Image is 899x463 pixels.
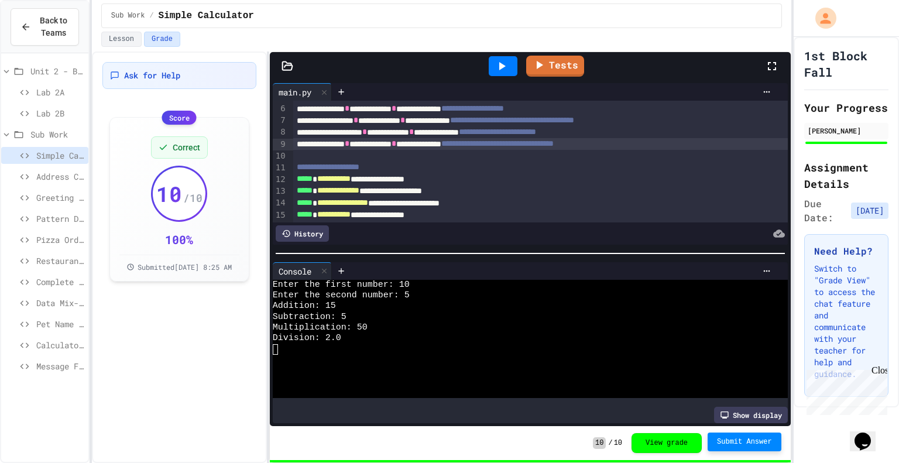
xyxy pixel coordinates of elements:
span: Simple Calculator [159,9,254,23]
span: [DATE] [851,203,888,219]
button: Back to Teams [11,8,79,46]
button: Submit Answer [708,433,781,451]
div: 15 [273,210,287,221]
div: main.py [273,83,332,101]
span: Message Fix [36,360,84,372]
div: History [276,225,329,242]
span: Ask for Help [124,70,180,81]
span: Submit Answer [717,437,772,447]
span: Sub Work [30,128,84,140]
span: 10 [593,437,606,449]
span: Data Mix-Up Fix [36,297,84,309]
span: / [149,11,153,20]
p: Switch to "Grade View" to access the chat feature and communicate with your teacher for help and ... [814,263,879,380]
div: 8 [273,126,287,138]
iframe: chat widget [850,416,887,451]
h3: Need Help? [814,244,879,258]
span: Enter the first number: 10 [273,280,410,290]
div: Console [273,265,317,277]
span: Simple Calculator [36,149,84,162]
span: / 10 [183,190,203,206]
span: Multiplication: 50 [273,323,368,333]
div: 14 [273,197,287,209]
div: 7 [273,115,287,126]
div: Console [273,262,332,280]
span: Calculator Fix [36,339,84,351]
h2: Your Progress [804,100,888,116]
div: Score [162,111,197,125]
div: 6 [273,103,287,115]
span: Address Collector Fix [36,170,84,183]
button: View grade [632,433,702,453]
div: 100 % [165,231,193,248]
span: / [608,438,612,448]
div: main.py [273,86,317,98]
div: [PERSON_NAME] [808,125,885,136]
button: Lesson [101,32,142,47]
span: Unit 2 - Basics of Python [30,65,84,77]
div: 12 [273,174,287,186]
h2: Assignment Details [804,159,888,192]
span: Greeting Bot [36,191,84,204]
span: Correct [173,142,200,153]
span: Pet Name Keeper [36,318,84,330]
span: Complete the Greeting [36,276,84,288]
div: My Account [803,5,839,32]
span: Submitted [DATE] 8:25 AM [138,262,232,272]
span: Due Date: [804,197,846,225]
span: Back to Teams [38,15,69,39]
div: 9 [273,139,287,150]
a: Tests [526,56,584,77]
span: Division: 2.0 [273,333,341,344]
div: Show display [714,407,788,423]
span: Restaurant Reservation System [36,255,84,267]
span: Lab 2B [36,107,84,119]
div: 11 [273,162,287,174]
span: 10 [614,438,622,448]
div: Chat with us now!Close [5,5,81,74]
span: 10 [156,182,182,205]
button: Grade [144,32,180,47]
span: Enter the second number: 5 [273,290,410,301]
div: 10 [273,150,287,162]
span: Subtraction: 5 [273,312,346,323]
span: Sub Work [111,11,145,20]
span: Pizza Order Calculator [36,234,84,246]
span: Lab 2A [36,86,84,98]
iframe: chat widget [802,365,887,415]
div: 13 [273,186,287,197]
h1: 1st Block Fall [804,47,888,80]
span: Addition: 15 [273,301,336,311]
span: Pattern Display Challenge [36,212,84,225]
